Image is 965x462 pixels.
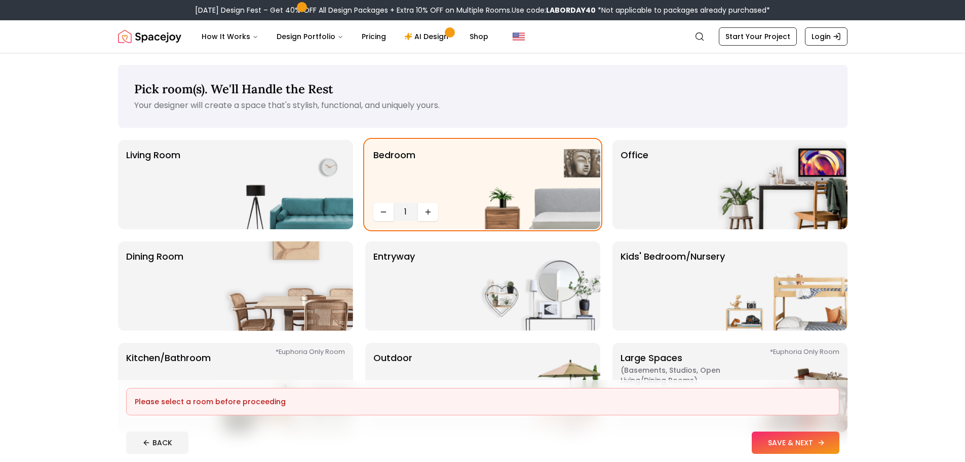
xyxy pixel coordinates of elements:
[512,5,596,15] span: Use code:
[805,27,847,46] a: Login
[194,26,496,47] nav: Main
[223,241,353,331] img: Dining Room
[471,343,600,432] img: Outdoor
[396,26,459,47] a: AI Design
[718,140,847,229] img: Office
[134,99,831,112] p: Your designer will create a space that's stylish, functional, and uniquely yours.
[126,432,188,454] button: BACK
[268,26,352,47] button: Design Portfolio
[621,365,747,385] span: ( Basements, Studios, Open living/dining rooms )
[546,5,596,15] b: LABORDAY40
[118,26,181,47] a: Spacejoy
[752,432,839,454] button: SAVE & NEXT
[373,203,394,221] button: Decrease quantity
[126,351,211,424] p: Kitchen/Bathroom
[621,351,747,424] p: Large Spaces
[461,26,496,47] a: Shop
[195,5,770,15] div: [DATE] Design Fest – Get 40% OFF All Design Packages + Extra 10% OFF on Multiple Rooms.
[135,397,831,407] div: Please select a room before proceeding
[126,250,183,323] p: Dining Room
[718,241,847,331] img: Kids' Bedroom/Nursery
[719,27,797,46] a: Start Your Project
[471,140,600,229] img: Bedroom
[118,20,847,53] nav: Global
[134,81,333,97] span: Pick room(s). We'll Handle the Rest
[418,203,438,221] button: Increase quantity
[194,26,266,47] button: How It Works
[118,26,181,47] img: Spacejoy Logo
[126,148,180,221] p: Living Room
[398,206,414,218] span: 1
[354,26,394,47] a: Pricing
[373,250,415,323] p: entryway
[621,148,648,221] p: Office
[373,351,412,424] p: Outdoor
[223,140,353,229] img: Living Room
[596,5,770,15] span: *Not applicable to packages already purchased*
[621,250,725,323] p: Kids' Bedroom/Nursery
[513,30,525,43] img: United States
[373,148,415,199] p: Bedroom
[718,343,847,432] img: Large Spaces *Euphoria Only
[471,241,600,331] img: entryway
[223,343,353,432] img: Kitchen/Bathroom *Euphoria Only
